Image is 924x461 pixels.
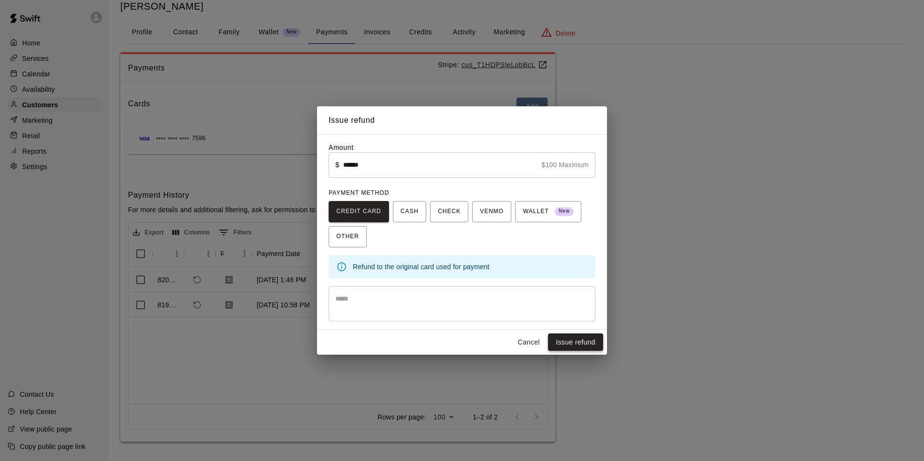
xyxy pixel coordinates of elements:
[430,201,468,222] button: CHECK
[317,106,607,134] h2: Issue refund
[472,201,511,222] button: VENMO
[329,226,367,247] button: OTHER
[336,204,381,219] span: CREDIT CARD
[393,201,426,222] button: CASH
[329,144,354,151] label: Amount
[555,205,574,218] span: New
[329,201,389,222] button: CREDIT CARD
[523,204,574,219] span: WALLET
[541,160,589,170] p: $100 Maximum
[336,229,359,245] span: OTHER
[438,204,461,219] span: CHECK
[480,204,504,219] span: VENMO
[548,333,603,351] button: Issue refund
[335,160,339,170] p: $
[513,333,544,351] button: Cancel
[329,189,389,196] span: PAYMENT METHOD
[515,201,581,222] button: WALLET New
[401,204,419,219] span: CASH
[353,258,588,275] div: Refund to the original card used for payment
